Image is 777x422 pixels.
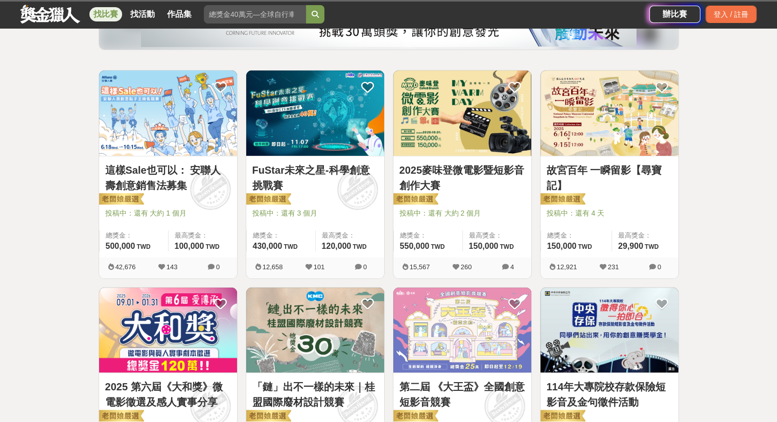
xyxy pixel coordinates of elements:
[97,193,144,207] img: 老闆娘嚴選
[578,243,592,250] span: TWD
[105,162,231,193] a: 這樣Sale也可以： 安聯人壽創意銷售法募集
[352,243,366,250] span: TWD
[163,7,196,21] a: 作品集
[105,208,231,219] span: 投稿中：還有 大約 1 個月
[175,242,204,250] span: 100,000
[244,193,291,207] img: 老闆娘嚴選
[399,208,525,219] span: 投稿中：還有 大約 2 個月
[500,243,513,250] span: TWD
[649,6,700,23] a: 辦比賽
[99,288,237,373] img: Cover Image
[314,263,325,271] span: 101
[252,162,378,193] a: FuStar未來之星-科學創意挑戰賽
[205,243,219,250] span: TWD
[608,263,619,271] span: 231
[393,71,531,156] img: Cover Image
[540,288,678,373] img: Cover Image
[540,71,678,156] img: Cover Image
[89,7,122,21] a: 找比賽
[252,379,378,410] a: 「鏈」出不一樣的未來｜桂盟國際廢材設計競賽
[363,263,367,271] span: 0
[461,263,472,271] span: 260
[252,208,378,219] span: 投稿中：還有 3 個月
[469,242,499,250] span: 150,000
[510,263,514,271] span: 4
[557,263,577,271] span: 12,921
[322,230,378,241] span: 最高獎金：
[246,288,384,373] img: Cover Image
[400,242,430,250] span: 550,000
[105,379,231,410] a: 2025 第六屆《大和獎》微電影徵選及感人實事分享
[322,242,351,250] span: 120,000
[657,263,661,271] span: 0
[391,193,438,207] img: 老闆娘嚴選
[263,263,283,271] span: 12,658
[547,230,605,241] span: 總獎金：
[431,243,444,250] span: TWD
[175,230,231,241] span: 最高獎金：
[547,379,672,410] a: 114年大專院校存款保險短影音及金句徵件活動
[284,243,297,250] span: TWD
[399,379,525,410] a: 第二屆 《大王盃》全國創意短影音競賽
[705,6,757,23] div: 登入 / 註冊
[253,230,309,241] span: 總獎金：
[136,243,150,250] span: TWD
[618,230,672,241] span: 最高獎金：
[167,263,178,271] span: 143
[645,243,658,250] span: TWD
[547,162,672,193] a: 故宮百年 一瞬留影【尋寶記】
[400,230,456,241] span: 總獎金：
[216,263,220,271] span: 0
[618,242,643,250] span: 29,900
[246,71,384,156] img: Cover Image
[253,242,282,250] span: 430,000
[538,193,585,207] img: 老闆娘嚴選
[204,5,306,24] input: 總獎金40萬元—全球自行車設計比賽
[106,242,135,250] span: 500,000
[410,263,430,271] span: 15,567
[99,71,237,156] img: Cover Image
[469,230,525,241] span: 最高獎金：
[547,242,577,250] span: 150,000
[115,263,136,271] span: 42,676
[126,7,159,21] a: 找活動
[106,230,162,241] span: 總獎金：
[547,208,672,219] span: 投稿中：還有 4 天
[399,162,525,193] a: 2025麥味登微電影暨短影音創作大賽
[393,288,531,373] img: Cover Image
